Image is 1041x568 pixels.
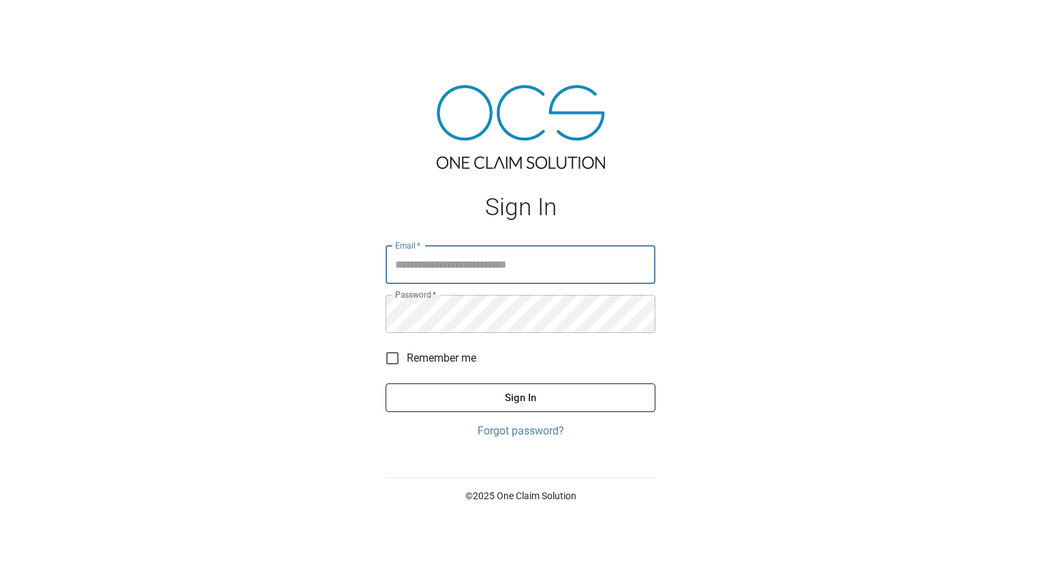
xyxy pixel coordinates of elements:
span: Remember me [407,350,476,366]
img: ocs-logo-tra.png [437,85,605,169]
p: © 2025 One Claim Solution [386,489,655,503]
label: Email [395,240,421,251]
a: Forgot password? [386,423,655,439]
label: Password [395,289,436,300]
h1: Sign In [386,193,655,221]
img: ocs-logo-white-transparent.png [16,8,71,35]
button: Sign In [386,383,655,412]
